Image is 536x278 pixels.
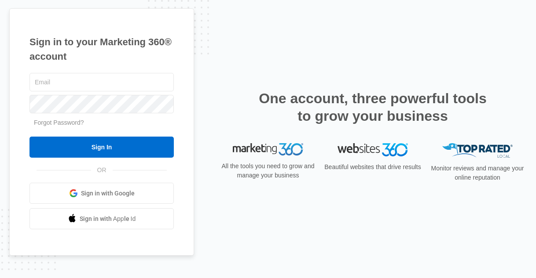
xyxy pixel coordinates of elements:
a: Forgot Password? [34,119,84,126]
img: Marketing 360 [233,143,303,155]
span: Sign in with Google [81,189,135,198]
p: All the tools you need to grow and manage your business [219,162,317,180]
p: Monitor reviews and manage your online reputation [428,164,527,182]
input: Email [29,73,174,91]
a: Sign in with Google [29,183,174,204]
p: Beautiful websites that drive results [323,162,422,172]
a: Sign in with Apple Id [29,208,174,229]
h1: Sign in to your Marketing 360® account [29,35,174,64]
img: Top Rated Local [442,143,513,158]
span: Sign in with Apple Id [80,214,136,224]
img: Websites 360 [338,143,408,156]
span: OR [91,166,113,175]
h2: One account, three powerful tools to grow your business [256,90,489,125]
input: Sign In [29,137,174,158]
